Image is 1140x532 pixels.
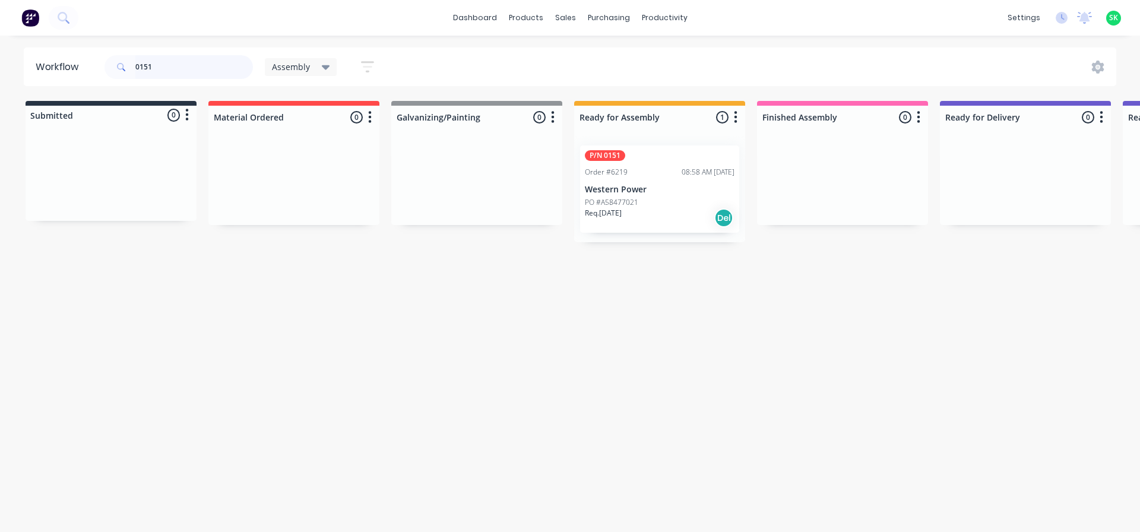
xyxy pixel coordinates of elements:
p: Req. [DATE] [585,208,622,218]
div: Order #6219 [585,167,628,178]
p: PO #A58477021 [585,197,638,208]
div: 08:58 AM [DATE] [682,167,734,178]
span: SK [1109,12,1118,23]
p: Western Power [585,185,734,195]
span: Assembly [272,61,310,73]
input: Search for orders... [135,55,253,79]
div: P/N 0151 [585,150,625,161]
div: sales [549,9,582,27]
div: productivity [636,9,693,27]
div: P/N 0151Order #621908:58 AM [DATE]Western PowerPO #A58477021Req.[DATE]Del [580,145,739,233]
div: settings [1002,9,1046,27]
div: Del [714,208,733,227]
div: purchasing [582,9,636,27]
div: products [503,9,549,27]
div: Workflow [36,60,84,74]
img: Factory [21,9,39,27]
a: dashboard [447,9,503,27]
